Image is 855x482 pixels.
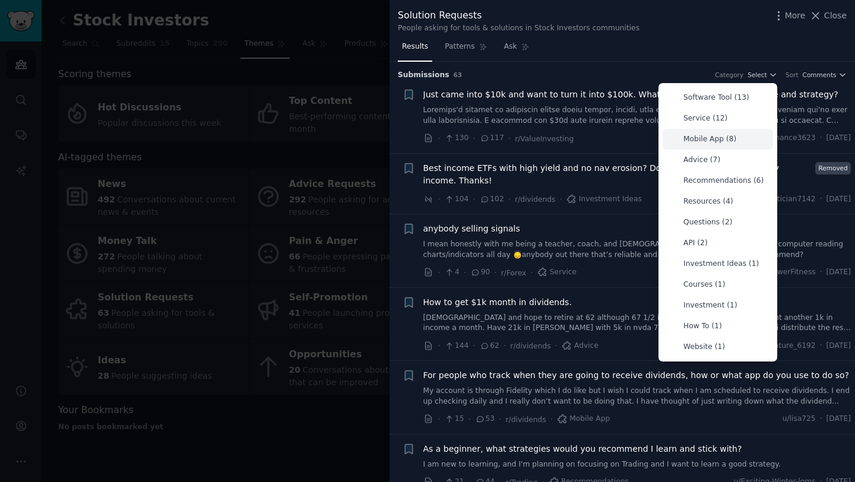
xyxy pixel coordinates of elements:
button: Select [748,71,777,79]
span: u/StarPowerFitness [746,267,815,278]
a: Just came into $10k and want to turn it into $100k. What's the most realistic timeline and strategy? [423,88,838,101]
span: 104 [444,194,468,205]
div: Category [715,71,743,79]
span: Ask [504,42,517,52]
span: 4 [444,267,459,278]
span: · [438,413,440,426]
span: Results [402,42,428,52]
span: Removed [815,162,851,175]
span: · [508,193,511,205]
span: · [499,413,501,426]
span: · [820,267,822,278]
span: Mobile App [557,414,610,424]
p: Advice (7) [683,155,720,166]
div: Solution Requests [398,8,639,23]
span: Select [748,71,767,79]
span: · [820,341,822,351]
a: Ask [500,37,534,62]
a: I am new to learning, and I'm planning on focusing on Trading and I want to learn a good strategy. [423,459,851,470]
span: · [438,267,440,279]
span: · [508,132,511,145]
a: anybody selling signals [423,223,520,235]
div: Sort [786,71,799,79]
span: More [785,9,806,22]
span: [DATE] [826,341,851,351]
p: Service (12) [683,113,727,124]
span: u/lisa725 [783,414,816,424]
span: · [473,340,475,352]
span: · [473,132,475,145]
p: Investment (1) [683,300,737,311]
a: Loremips'd sitamet co adipiscin elitse doeiu tempor, incidi, utla etdolo. Magn aliqua enimad mini... [423,105,851,126]
span: Investment Ideas [566,194,642,205]
span: · [530,267,533,279]
span: Close [824,9,847,22]
a: [DEMOGRAPHIC_DATA] and hope to retire at 62 although 67 1/2 is most likely. Have 401k but want an... [423,313,851,334]
p: How To (1) [683,321,722,332]
a: For people who track when they are going to receive dividends, how or what app do you use to do so? [423,369,850,382]
span: 62 [480,341,499,351]
span: Comments [803,71,837,79]
span: 102 [480,194,504,205]
span: · [559,193,562,205]
span: [DATE] [826,414,851,424]
a: My account is through Fidelity which I do like but I wish I could track when I am scheduled to re... [423,386,851,407]
span: 15 [444,414,464,424]
span: [DATE] [826,133,851,144]
span: · [550,413,553,426]
a: Patterns [441,37,491,62]
span: · [473,193,475,205]
span: 53 [475,414,495,424]
button: More [772,9,806,22]
span: · [438,132,440,145]
p: Resources (4) [683,196,733,207]
span: r/ValueInvesting [515,135,574,143]
span: r/dividends [506,416,546,424]
span: [DATE] [826,267,851,278]
span: 63 [454,71,463,78]
span: · [820,133,822,144]
span: · [503,340,506,352]
a: Results [398,37,432,62]
span: 130 [444,133,468,144]
span: r/dividends [510,342,550,350]
span: Submission s [398,70,449,81]
p: Questions (2) [683,217,732,228]
p: Recommendations (6) [683,176,764,186]
a: Best income ETFs with high yield and no nav erosion? Do not care about growth, only income. Thanks! [423,162,812,187]
span: r/Forex [501,269,527,277]
p: Software Tool (13) [683,93,749,103]
span: 90 [470,267,490,278]
span: · [820,414,822,424]
div: People asking for tools & solutions in Stock Investors communities [398,23,639,34]
span: · [494,267,496,279]
p: Investment Ideas (1) [683,259,759,269]
span: · [468,413,471,426]
span: r/dividends [515,195,555,204]
span: Patterns [445,42,474,52]
button: Close [809,9,847,22]
a: As a beginner, what strategies would you recommend I learn and stick with? [423,443,742,455]
span: · [438,193,440,205]
p: Website (1) [683,342,725,353]
span: [DATE] [826,194,851,205]
p: Courses (1) [683,280,725,290]
span: · [464,267,466,279]
span: · [555,340,558,352]
a: I mean honestly with me being a teacher, coach, and [DEMOGRAPHIC_DATA], I can’t sit in front a co... [423,239,851,260]
button: Comments [803,71,847,79]
a: How to get $1k month in dividends. [423,296,572,309]
p: API (2) [683,238,708,249]
p: Mobile App (8) [683,134,736,145]
span: Advice [562,341,598,351]
span: Service [537,267,577,278]
span: 117 [480,133,504,144]
span: 144 [444,341,468,351]
span: · [438,340,440,352]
